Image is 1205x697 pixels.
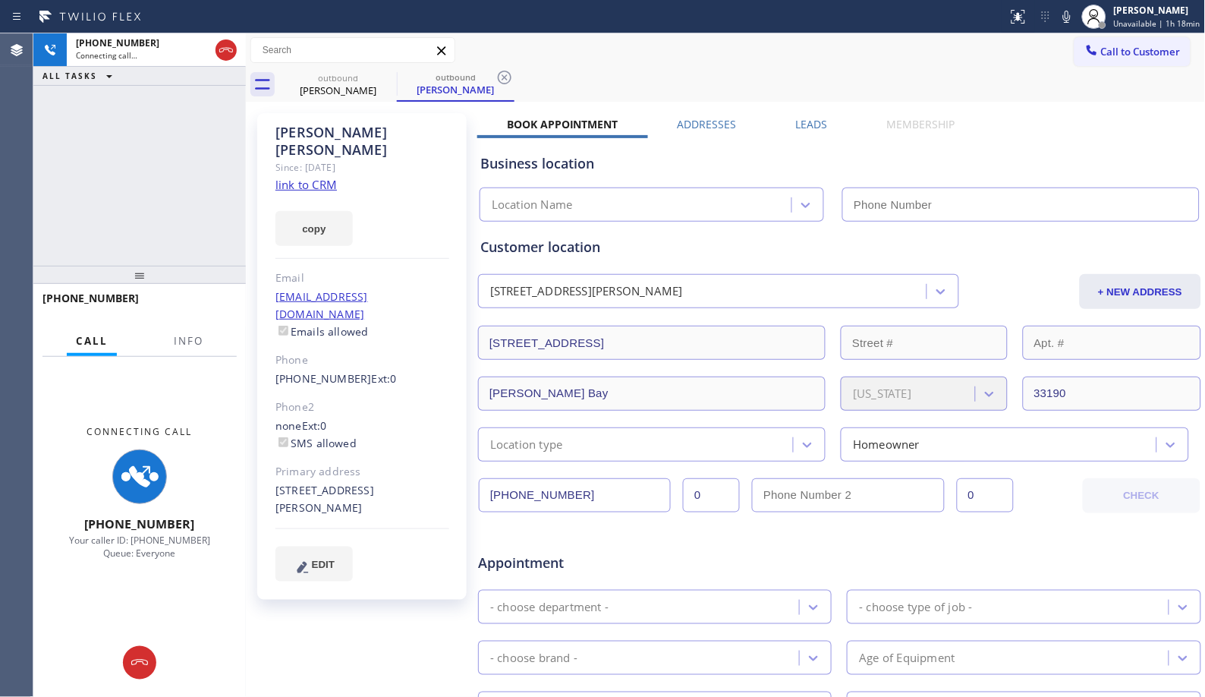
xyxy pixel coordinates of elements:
[957,478,1014,512] input: Ext. 2
[275,371,372,386] a: [PHONE_NUMBER]
[796,117,828,131] label: Leads
[278,437,288,447] input: SMS allowed
[76,50,137,61] span: Connecting call…
[275,547,353,582] button: EDIT
[480,153,1199,174] div: Business location
[1080,274,1201,309] button: + NEW ADDRESS
[76,36,159,49] span: [PHONE_NUMBER]
[678,117,737,131] label: Addresses
[33,67,127,85] button: ALL TASKS
[275,418,449,453] div: none
[87,425,193,438] span: Connecting Call
[853,436,920,453] div: Homeowner
[123,646,156,680] button: Hang up
[275,399,449,416] div: Phone2
[67,326,117,356] button: Call
[278,326,288,336] input: Emails allowed
[372,371,397,386] span: Ext: 0
[251,38,455,62] input: Search
[42,71,97,81] span: ALL TASKS
[478,377,826,411] input: City
[42,291,139,305] span: [PHONE_NUMBER]
[275,270,449,287] div: Email
[490,598,609,616] div: - choose department -
[275,463,449,481] div: Primary address
[490,649,577,667] div: - choose brand -
[1114,4,1200,17] div: [PERSON_NAME]
[275,159,449,176] div: Since: [DATE]
[281,72,395,84] div: outbound
[302,418,327,433] span: Ext: 0
[216,39,237,61] button: Hang up
[1114,18,1200,29] span: Unavailable | 1h 18min
[1101,45,1181,58] span: Call to Customer
[842,188,1199,222] input: Phone Number
[312,559,335,570] span: EDIT
[507,117,618,131] label: Book Appointment
[887,117,955,131] label: Membership
[275,211,353,246] button: copy
[1074,37,1191,66] button: Call to Customer
[1023,326,1201,360] input: Apt. #
[275,482,449,517] div: [STREET_ADDRESS][PERSON_NAME]
[478,553,717,573] span: Appointment
[1023,377,1201,411] input: ZIP
[275,352,449,369] div: Phone
[76,334,108,348] span: Call
[85,516,195,532] span: [PHONE_NUMBER]
[275,324,369,339] label: Emails allowed
[752,478,944,512] input: Phone Number 2
[275,124,449,159] div: [PERSON_NAME] [PERSON_NAME]
[398,71,513,83] div: outbound
[1056,6,1078,27] button: Mute
[281,68,395,102] div: Frances Velez
[275,436,357,450] label: SMS allowed
[492,197,573,214] div: Location Name
[165,326,212,356] button: Info
[859,598,972,616] div: - choose type of job -
[174,334,203,348] span: Info
[490,436,563,453] div: Location type
[490,283,683,301] div: [STREET_ADDRESS][PERSON_NAME]
[479,478,671,512] input: Phone Number
[859,649,955,667] div: Age of Equipment
[398,83,513,96] div: [PERSON_NAME]
[841,326,1007,360] input: Street #
[398,68,513,100] div: Frances Velez
[1083,478,1200,513] button: CHECK
[478,326,826,360] input: Address
[480,237,1199,257] div: Customer location
[275,177,337,192] a: link to CRM
[69,534,210,560] span: Your caller ID: [PHONE_NUMBER] Queue: Everyone
[275,289,368,321] a: [EMAIL_ADDRESS][DOMAIN_NAME]
[683,478,740,512] input: Ext.
[281,84,395,97] div: [PERSON_NAME]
